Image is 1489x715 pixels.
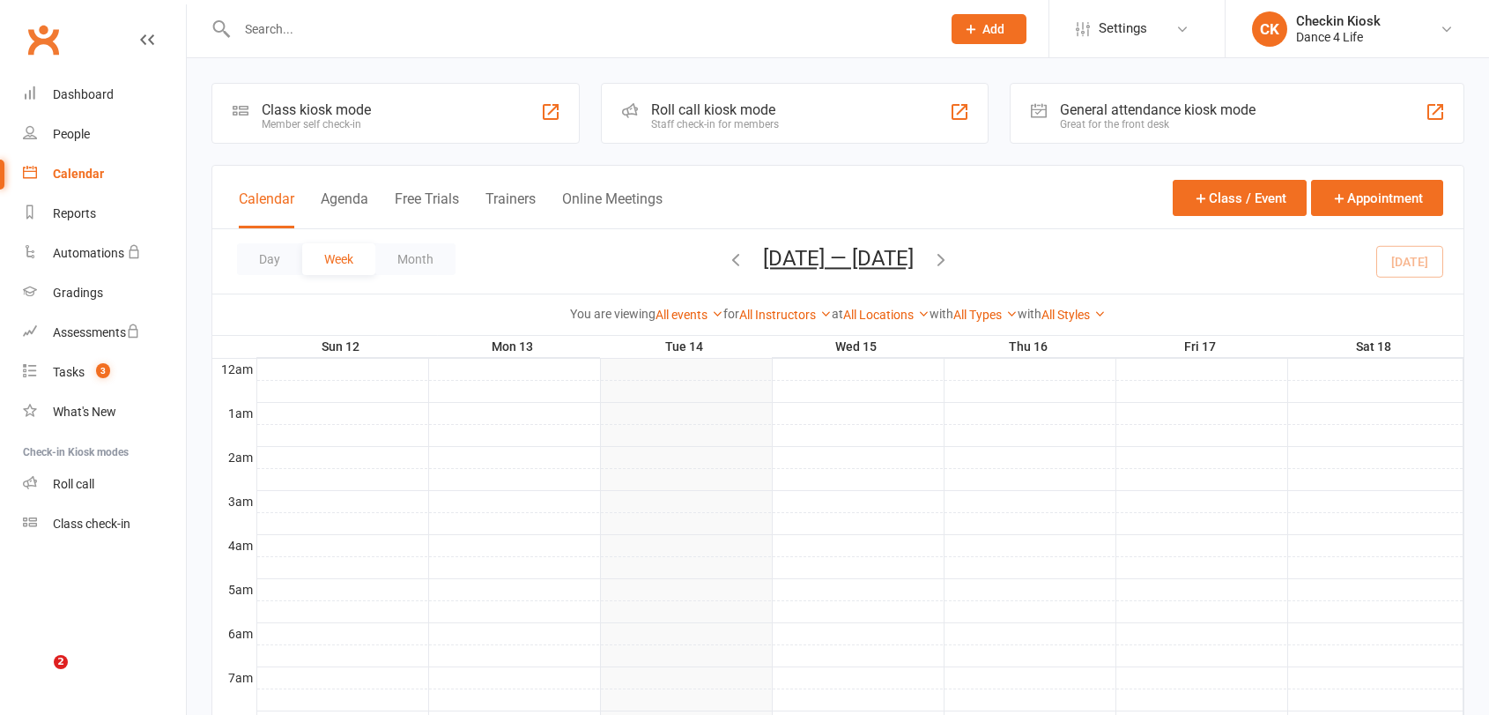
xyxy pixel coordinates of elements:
button: [DATE] — [DATE] [763,246,914,271]
th: 12am [212,358,256,380]
div: Member self check-in [262,118,371,130]
div: Reports [53,206,96,220]
button: Calendar [239,190,294,228]
th: 5am [212,578,256,600]
button: Trainers [485,190,536,228]
div: People [53,127,90,141]
a: Reports [23,194,186,234]
button: Week [302,243,375,275]
th: Tue 14 [600,336,772,358]
div: Roll call kiosk mode [651,101,779,118]
th: Mon 13 [428,336,600,358]
button: Day [237,243,302,275]
th: 6am [212,622,256,644]
strong: at [832,307,843,321]
th: 7am [212,667,256,689]
a: Roll call [23,465,186,504]
th: Thu 16 [944,336,1115,358]
a: Calendar [23,154,186,194]
th: 1am [212,402,256,424]
button: Class / Event [1173,180,1307,216]
th: 2am [212,446,256,468]
span: 2 [54,655,68,669]
div: Automations [53,246,124,260]
div: Great for the front desk [1060,118,1256,130]
th: Sun 12 [256,336,428,358]
div: General attendance kiosk mode [1060,101,1256,118]
iframe: Intercom live chat [18,655,60,697]
div: Assessments [53,325,140,339]
div: Roll call [53,477,94,491]
button: Add [952,14,1026,44]
button: Appointment [1311,180,1443,216]
th: Fri 17 [1115,336,1287,358]
th: Wed 15 [772,336,944,358]
a: People [23,115,186,154]
a: All Locations [843,308,930,322]
a: Automations [23,234,186,273]
div: Calendar [53,167,104,181]
div: Dance 4 Life [1296,29,1381,45]
a: What's New [23,392,186,432]
a: All events [656,308,723,322]
button: Month [375,243,456,275]
div: What's New [53,405,116,419]
th: 3am [212,490,256,512]
div: Dashboard [53,87,114,101]
a: All Instructors [739,308,832,322]
div: Class kiosk mode [262,101,371,118]
strong: for [723,307,739,321]
button: Free Trials [395,190,459,228]
span: Settings [1099,9,1147,48]
input: Search... [232,17,929,41]
div: Gradings [53,286,103,300]
a: Clubworx [21,18,65,62]
a: Dashboard [23,75,186,115]
button: Online Meetings [562,190,663,228]
div: CK [1252,11,1287,47]
th: Sat 18 [1287,336,1463,358]
span: 3 [96,363,110,378]
a: Class kiosk mode [23,504,186,544]
div: Class check-in [53,517,130,531]
button: Agenda [321,190,368,228]
div: Checkin Kiosk [1296,13,1381,29]
strong: with [1018,307,1041,321]
div: Tasks [53,365,85,379]
a: All Types [953,308,1018,322]
th: 4am [212,534,256,556]
span: Add [982,22,1004,36]
a: Tasks 3 [23,353,186,392]
a: All Styles [1041,308,1106,322]
a: Assessments [23,313,186,353]
div: Staff check-in for members [651,118,779,130]
strong: You are viewing [570,307,656,321]
a: Gradings [23,273,186,313]
strong: with [930,307,953,321]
